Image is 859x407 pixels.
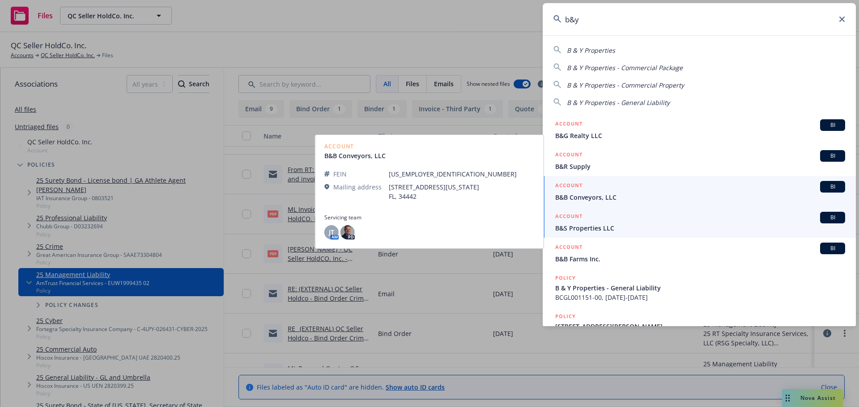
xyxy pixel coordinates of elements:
[567,81,684,89] span: B & Y Properties - Commercial Property
[567,63,683,72] span: B & Y Properties - Commercial Package
[543,207,856,238] a: ACCOUNTBIB&S Properties LLC
[567,46,615,55] span: B & Y Properties
[543,176,856,207] a: ACCOUNTBIB&B Conveyors, LLC
[824,214,842,222] span: BI
[543,3,856,35] input: Search...
[555,119,583,130] h5: ACCOUNT
[824,121,842,129] span: BI
[555,150,583,161] h5: ACCOUNT
[555,162,845,171] span: B&R Supply
[555,273,576,282] h5: POLICY
[555,181,583,192] h5: ACCOUNT
[824,183,842,191] span: BI
[555,254,845,264] span: B&B Farms Inc.
[543,114,856,145] a: ACCOUNTBIB&G Realty LLC
[543,307,856,345] a: POLICY[STREET_ADDRESS][PERSON_NAME]
[555,193,845,202] span: B&B Conveyors, LLC
[555,293,845,302] span: BCGL001151-00, [DATE]-[DATE]
[824,244,842,252] span: BI
[555,243,583,253] h5: ACCOUNT
[555,312,576,321] h5: POLICY
[543,269,856,307] a: POLICYB & Y Properties - General LiabilityBCGL001151-00, [DATE]-[DATE]
[555,131,845,140] span: B&G Realty LLC
[555,223,845,233] span: B&S Properties LLC
[543,238,856,269] a: ACCOUNTBIB&B Farms Inc.
[543,145,856,176] a: ACCOUNTBIB&R Supply
[567,98,670,107] span: B & Y Properties - General Liability
[555,283,845,293] span: B & Y Properties - General Liability
[824,152,842,160] span: BI
[555,322,845,331] span: [STREET_ADDRESS][PERSON_NAME]
[555,212,583,222] h5: ACCOUNT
